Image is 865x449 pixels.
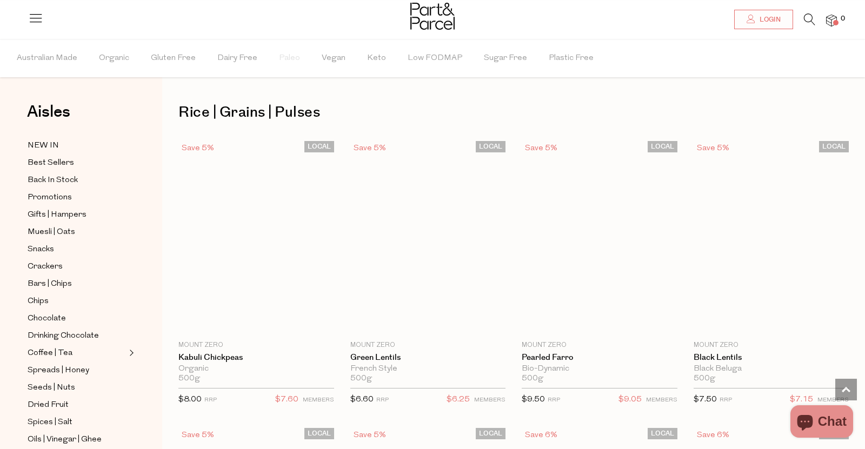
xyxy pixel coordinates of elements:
[28,260,126,273] a: Crackers
[817,397,849,403] small: MEMBERS
[178,141,217,156] div: Save 5%
[28,399,69,412] span: Dried Fruit
[275,393,298,407] span: $7.60
[694,428,733,443] div: Save 6%
[648,141,677,152] span: LOCAL
[618,393,642,407] span: $9.05
[28,364,89,377] span: Spreads | Honey
[151,39,196,77] span: Gluten Free
[826,15,837,26] a: 0
[350,364,506,374] div: French Style
[367,39,386,77] span: Keto
[28,225,126,239] a: Muesli | Oats
[408,39,462,77] span: Low FODMAP
[28,157,74,170] span: Best Sellers
[28,243,54,256] span: Snacks
[522,353,677,363] a: Pearled Farro
[694,364,849,374] div: Black Beluga
[27,104,70,131] a: Aisles
[476,141,505,152] span: LOCAL
[694,353,849,363] a: Black Lentils
[548,397,560,403] small: RRP
[279,39,300,77] span: Paleo
[28,416,72,429] span: Spices | Salt
[178,364,334,374] div: Organic
[127,346,134,359] button: Expand/Collapse Coffee | Tea
[28,433,126,446] a: Oils | Vinegar | Ghee
[204,397,217,403] small: RRP
[350,428,389,443] div: Save 5%
[28,209,86,222] span: Gifts | Hampers
[28,416,126,429] a: Spices | Salt
[28,156,126,170] a: Best Sellers
[28,243,126,256] a: Snacks
[694,396,717,404] span: $7.50
[28,381,126,394] a: Seeds | Nuts
[694,340,849,350] p: Mount Zero
[28,398,126,412] a: Dried Fruit
[304,428,334,439] span: LOCAL
[28,294,126,308] a: Chips
[28,191,72,204] span: Promotions
[720,397,732,403] small: RRP
[350,141,389,156] div: Save 5%
[694,141,733,156] div: Save 5%
[757,15,781,24] span: Login
[28,226,75,239] span: Muesli | Oats
[28,277,126,291] a: Bars | Chips
[28,174,78,187] span: Back In Stock
[350,396,374,404] span: $6.60
[178,374,200,384] span: 500g
[350,353,506,363] a: Green Lentils
[28,330,99,343] span: Drinking Chocolate
[694,374,715,384] span: 500g
[522,396,545,404] span: $9.50
[99,39,129,77] span: Organic
[28,191,126,204] a: Promotions
[549,39,594,77] span: Plastic Free
[178,340,334,350] p: Mount Zero
[178,428,217,443] div: Save 5%
[303,397,334,403] small: MEMBERS
[28,364,126,377] a: Spreads | Honey
[178,353,334,363] a: Kabuli Chickpeas
[522,374,543,384] span: 500g
[410,3,455,30] img: Part&Parcel
[322,39,345,77] span: Vegan
[522,141,561,156] div: Save 5%
[28,433,102,446] span: Oils | Vinegar | Ghee
[28,173,126,187] a: Back In Stock
[819,141,849,152] span: LOCAL
[522,428,561,443] div: Save 6%
[28,295,49,308] span: Chips
[734,10,793,29] a: Login
[28,139,126,152] a: NEW IN
[217,39,257,77] span: Dairy Free
[28,381,75,394] span: Seeds | Nuts
[648,428,677,439] span: LOCAL
[522,364,677,374] div: Bio-Dynamic
[28,278,72,291] span: Bars | Chips
[376,397,389,403] small: RRP
[484,39,527,77] span: Sugar Free
[28,347,72,360] span: Coffee | Tea
[474,397,505,403] small: MEMBERS
[646,397,677,403] small: MEMBERS
[28,208,126,222] a: Gifts | Hampers
[350,340,506,350] p: Mount Zero
[447,393,470,407] span: $6.25
[838,14,848,24] span: 0
[28,260,63,273] span: Crackers
[178,396,202,404] span: $8.00
[304,141,334,152] span: LOCAL
[28,139,59,152] span: NEW IN
[28,346,126,360] a: Coffee | Tea
[522,340,677,350] p: Mount Zero
[28,312,126,325] a: Chocolate
[350,374,372,384] span: 500g
[787,405,856,440] inbox-online-store-chat: Shopify online store chat
[17,39,77,77] span: Australian Made
[28,312,66,325] span: Chocolate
